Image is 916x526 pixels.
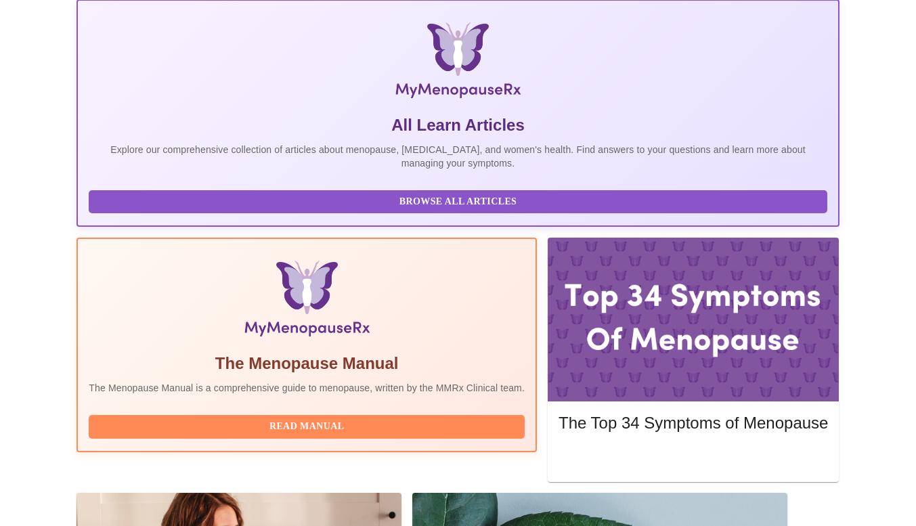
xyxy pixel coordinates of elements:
button: Browse All Articles [89,190,827,214]
a: Browse All Articles [89,195,830,206]
h5: The Top 34 Symptoms of Menopause [559,412,828,434]
span: Read More [572,450,814,467]
h5: The Menopause Manual [89,353,525,374]
a: Read More [559,452,831,463]
img: MyMenopauseRx Logo [203,22,712,104]
button: Read Manual [89,415,525,439]
p: Explore our comprehensive collection of articles about menopause, [MEDICAL_DATA], and women's hea... [89,143,827,170]
img: Menopause Manual [158,261,455,342]
span: Read Manual [102,418,511,435]
p: The Menopause Manual is a comprehensive guide to menopause, written by the MMRx Clinical team. [89,381,525,395]
h5: All Learn Articles [89,114,827,136]
button: Read More [559,447,828,470]
span: Browse All Articles [102,194,813,211]
a: Read Manual [89,420,528,431]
